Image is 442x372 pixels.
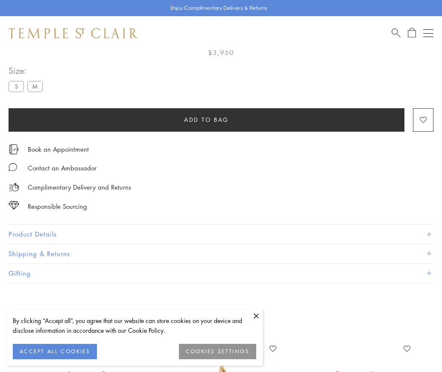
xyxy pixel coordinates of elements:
button: ACCEPT ALL COOKIES [13,344,97,359]
a: Open Shopping Bag [408,28,416,38]
button: COOKIES SETTINGS [179,344,256,359]
span: Size: [9,63,46,78]
div: Responsible Sourcing [28,201,87,212]
div: Contact an Ambassador [28,163,97,173]
button: Product Details [9,225,433,244]
img: Temple St. Clair [9,28,138,38]
button: Add to bag [9,108,404,132]
button: Open navigation [423,28,433,38]
button: Shipping & Returns [9,244,433,263]
button: Gifting [9,264,433,283]
a: Search [392,28,401,38]
img: icon_appointment.svg [9,144,19,154]
span: Add to bag [184,115,229,124]
span: $3,950 [208,47,234,58]
label: S [9,81,24,92]
label: M [27,81,43,92]
img: icon_sourcing.svg [9,201,19,210]
div: By clicking “Accept all”, you agree that our website can store cookies on your device and disclos... [13,316,256,335]
p: Enjoy Complimentary Delivery & Returns [170,4,267,12]
img: icon_delivery.svg [9,182,19,193]
img: MessageIcon-01_2.svg [9,163,17,171]
a: Book an Appointment [28,144,89,154]
p: Complimentary Delivery and Returns [28,182,131,193]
